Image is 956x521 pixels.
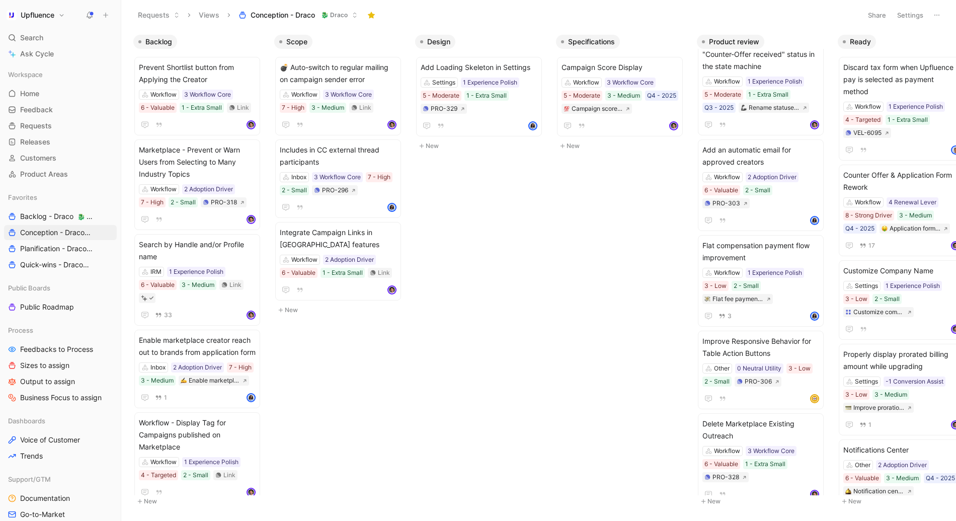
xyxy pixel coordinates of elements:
div: Settings [855,377,878,387]
div: 2 - Small [734,281,759,291]
a: Delete Marketplace Existing OutreachWorkflow3 Workflow Core6 - Valuable1 - Extra SmallPRO-328avatar [698,413,824,505]
div: Public Boards [4,280,117,295]
span: 1 [164,395,167,401]
a: Rename Statuses and Add "Counter-Offer received" status in the state machineWorkflow1 Experience ... [698,32,824,135]
a: Includes in CC external thread participantsInbox3 Workflow Core7 - High2 - SmallPRO-296avatar [275,139,401,218]
img: 💯 [564,106,570,112]
a: Integrate Campaign Links in [GEOGRAPHIC_DATA] featuresWorkflow2 Adoption Driver6 - Valuable1 - Ex... [275,222,401,301]
div: 3 - Medium [899,210,932,220]
span: 3 [728,313,732,319]
div: 3 Workflow Core [325,90,372,100]
a: 💣 Auto-switch to regular mailing on campaign sender errorWorkflow3 Workflow Core7 - High3 - Mediu... [275,57,401,135]
div: Q4 - 2025 [926,473,955,483]
span: Conception - Draco [20,228,95,238]
span: 1 [868,422,871,428]
span: Go-to-Market [20,509,65,519]
div: -1 Conversion Assist [886,377,943,387]
div: 6 - Valuable [282,268,315,278]
div: Workflow [714,446,740,456]
span: Flat compensation payment flow improvement [702,240,819,264]
div: Workflow [855,102,881,112]
a: Flat compensation payment flow improvementWorkflow1 Experience Polish3 - Low2 - Small💸Flat fee pa... [698,235,824,327]
button: Requests [133,8,184,23]
div: Workflow [714,268,740,278]
span: Delete Marketplace Existing Outreach [702,418,819,442]
span: Documentation [20,493,70,503]
div: 3 - Medium [874,390,907,400]
span: 💣 Auto-switch to regular mailing on campaign sender error [280,61,396,86]
button: 1 [857,419,873,430]
span: Process [8,325,33,335]
a: Prevent Shortlist button from Applying the CreatorWorkflow3 Workflow Core6 - Valuable1 - Extra Sm... [134,57,260,135]
a: Output to assign [4,374,117,389]
span: Marketplace - Prevent or Warn Users from Selecting to Many Industry Topics [139,144,256,180]
button: Product review [697,35,764,49]
a: Releases [4,134,117,150]
a: Planification - Draco🐉 Draco [4,241,117,256]
img: avatar [388,121,395,128]
div: Product reviewNew [693,30,834,512]
span: Product review [709,37,759,47]
div: 1 - Extra Small [888,115,928,125]
div: 3 Workflow Core [748,446,794,456]
img: avatar [248,121,255,128]
img: avatar [248,312,255,319]
span: Campaign Score Display [562,61,678,73]
div: Support/GTM [4,472,117,487]
div: Other [855,460,870,470]
div: 5 - Moderate [423,91,459,101]
a: Campaign Score DisplayWorkflow3 Workflow Core5 - Moderate3 - MediumQ4 - 2025💯Campaign score displ... [557,57,683,136]
div: 1 Experience Polish [169,267,223,277]
span: Feedback [20,105,53,115]
span: Customers [20,153,56,163]
span: 33 [164,312,172,318]
div: PRO-318 [211,197,237,207]
div: 6 - Valuable [141,103,175,113]
a: Conception - Draco🐉 Draco [4,225,117,240]
div: 1 Experience Polish [748,268,802,278]
img: 🦾 [741,105,747,111]
span: Dashboards [8,416,45,426]
div: Workflow [855,197,881,207]
div: PRO-303 [712,198,740,208]
button: Specifications [556,35,620,49]
div: Settings [855,281,878,291]
span: Includes in CC external thread participants [280,144,396,168]
span: Ask Cycle [20,48,54,60]
span: Planification - Draco [20,244,96,254]
div: 5 - Moderate [704,90,741,100]
span: Output to assign [20,377,75,387]
div: 2 - Small [745,185,770,195]
div: Enable marketplace creator reach out to brands from application form [189,376,240,386]
div: 3 Workflow Core [607,78,654,88]
a: Trends [4,449,117,464]
div: Dashboards [4,413,117,428]
span: Home [20,89,39,99]
div: 3 - Medium [182,280,214,290]
div: Search [4,30,117,45]
a: Customers [4,151,117,166]
div: 3 - Low [845,390,867,400]
span: Releases [20,137,50,147]
span: Improve Responsive Behavior for Table Action Buttons [702,335,819,359]
div: 3 - Medium [886,473,919,483]
a: Requests [4,118,117,133]
div: 3 - Medium [607,91,640,101]
div: IRM [150,267,162,277]
div: 2 Adoption Driver [325,255,374,265]
span: Public Boards [8,283,50,293]
button: 3 [716,311,734,322]
a: Feedback [4,102,117,117]
div: Link [378,268,390,278]
span: Search by Handle and/or Profile name [139,239,256,263]
div: 2 Adoption Driver [173,362,222,373]
button: Scope [274,35,312,49]
img: avatar [248,394,255,401]
img: 🤑 [882,226,888,232]
a: Marketplace - Prevent or Warn Users from Selecting to Many Industry TopicsWorkflow2 Adoption Driv... [134,139,260,230]
button: Conception - Draco🐉 Draco [234,8,362,23]
button: Settings [893,8,928,22]
div: Improve proration display while upgrading [DATE] plan [853,403,904,413]
span: Ready [850,37,871,47]
div: Workflow [291,255,317,265]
